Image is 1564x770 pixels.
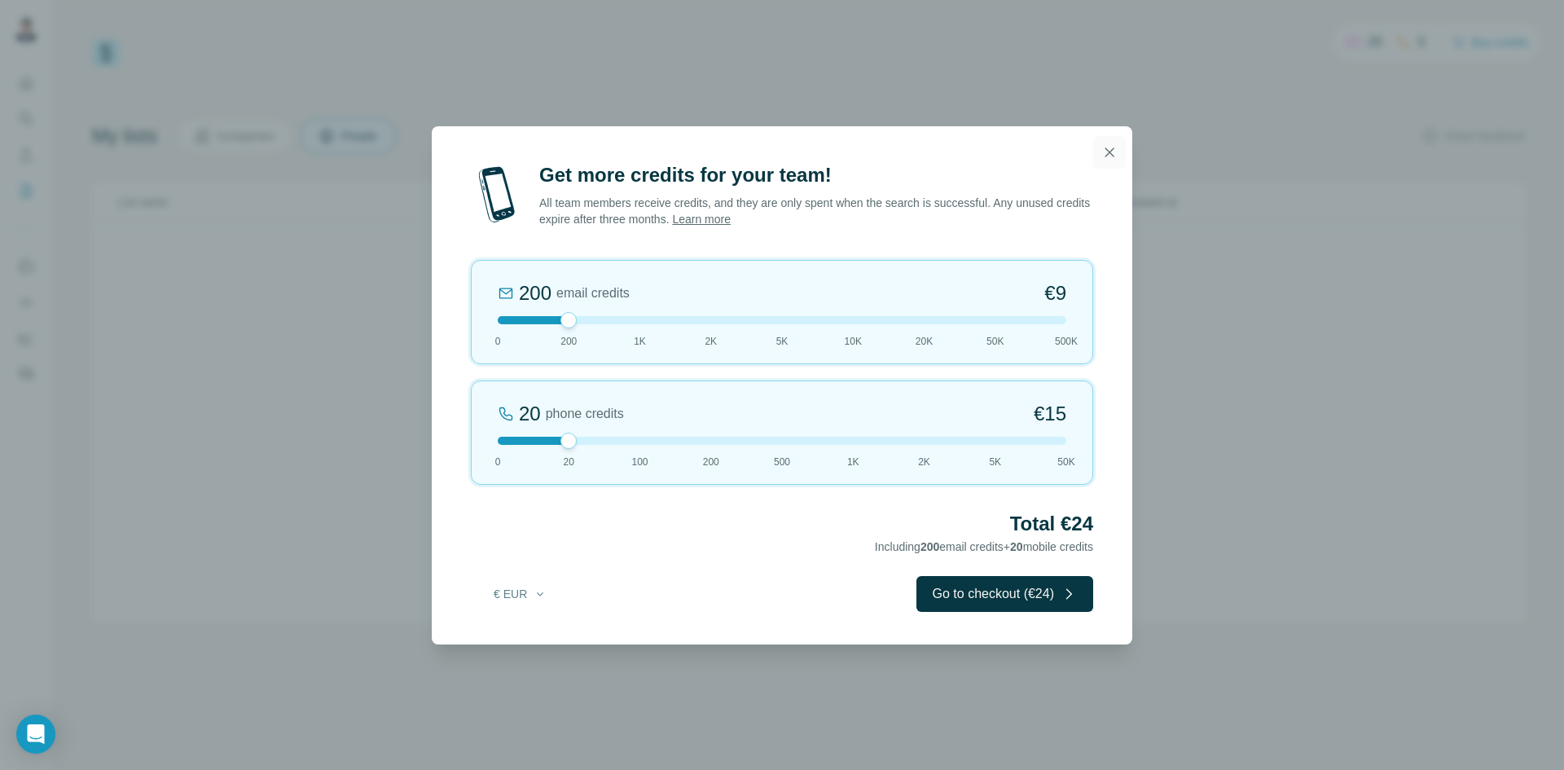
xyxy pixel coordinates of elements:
[16,715,55,754] div: Open Intercom Messenger
[556,284,630,303] span: email credits
[471,162,523,227] img: mobile-phone
[916,334,933,349] span: 20K
[519,280,551,306] div: 200
[560,334,577,349] span: 200
[482,579,558,609] button: € EUR
[1044,280,1066,306] span: €9
[564,455,574,469] span: 20
[1034,401,1066,427] span: €15
[672,213,731,226] a: Learn more
[774,455,790,469] span: 500
[875,540,1093,553] span: Including email credits + mobile credits
[1055,334,1078,349] span: 500K
[495,334,501,349] span: 0
[1057,455,1074,469] span: 50K
[703,455,719,469] span: 200
[776,334,789,349] span: 5K
[546,404,624,424] span: phone credits
[705,334,717,349] span: 2K
[986,334,1004,349] span: 50K
[920,540,939,553] span: 200
[631,455,648,469] span: 100
[918,455,930,469] span: 2K
[471,511,1093,537] h2: Total €24
[519,401,541,427] div: 20
[989,455,1001,469] span: 5K
[847,455,859,469] span: 1K
[916,576,1093,612] button: Go to checkout (€24)
[495,455,501,469] span: 0
[1010,540,1023,553] span: 20
[845,334,862,349] span: 10K
[634,334,646,349] span: 1K
[539,195,1093,227] p: All team members receive credits, and they are only spent when the search is successful. Any unus...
